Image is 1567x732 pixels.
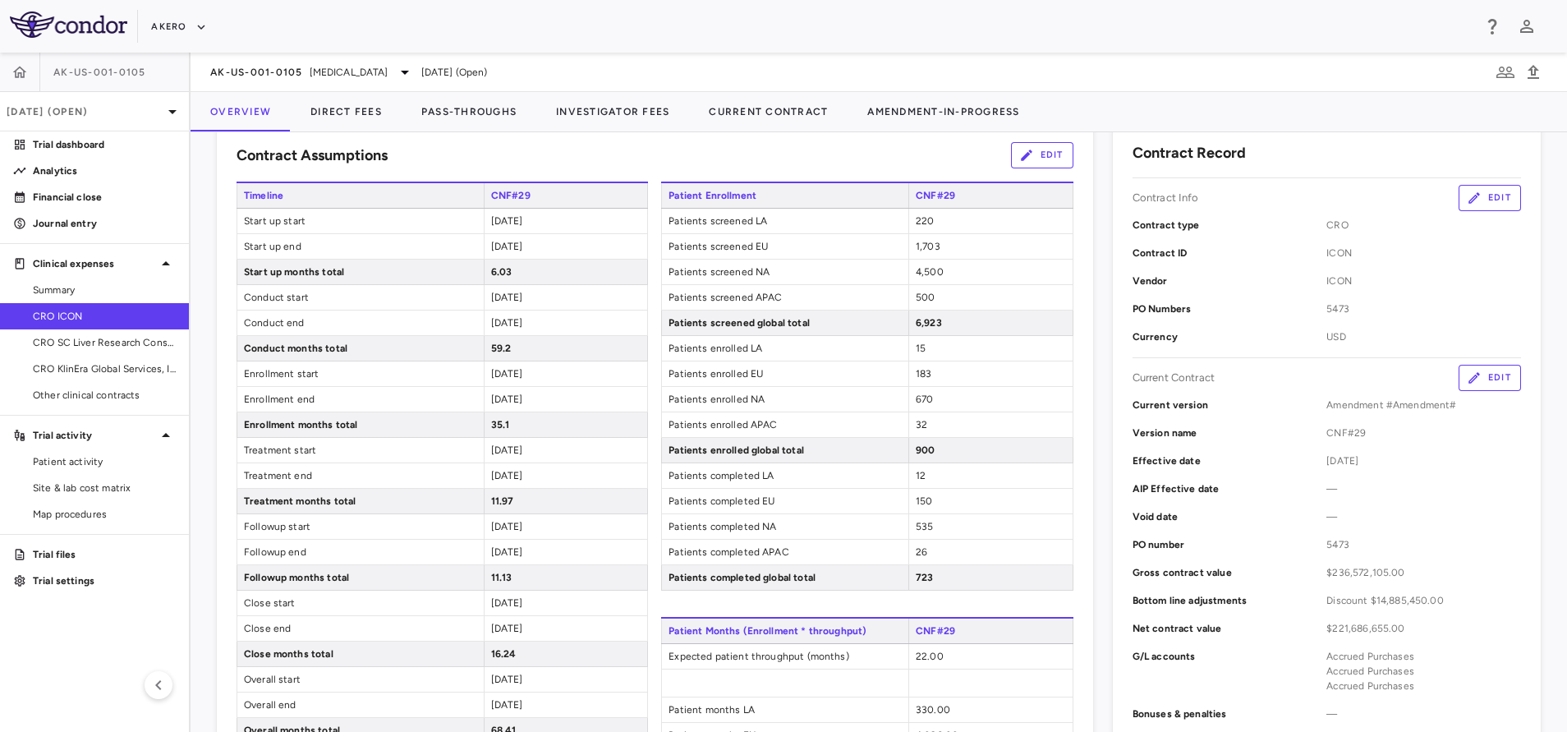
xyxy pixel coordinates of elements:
span: 6.03 [491,266,512,278]
button: Current Contract [689,92,848,131]
span: Summary [33,283,176,297]
span: Patient months LA [662,697,908,722]
p: G/L accounts [1133,649,1327,693]
p: Contract Info [1133,191,1199,205]
span: CRO KlinEra Global Services, Inc [33,361,176,376]
p: Analytics [33,163,176,178]
h6: Contract Assumptions [237,145,388,167]
span: Patients completed APAC [662,540,908,564]
span: Patients completed LA [662,463,908,488]
span: Patients completed global total [662,565,908,590]
span: 12 [916,470,926,481]
span: [DATE] [491,317,523,329]
span: Patients screened APAC [662,285,908,310]
button: Edit [1459,185,1521,211]
span: [DATE] [491,521,523,532]
span: [DATE] [491,394,523,405]
span: Close end [237,616,484,641]
span: Amendment #Amendment# [1326,398,1521,412]
p: Trial settings [33,573,176,588]
span: Patients enrolled global total [662,438,908,463]
span: Overall end [237,693,484,717]
button: Akero [151,14,206,40]
span: 330.00 [916,704,950,716]
span: Treatment months total [237,489,484,513]
div: Discount $14,885,450.00 [1326,593,1521,608]
p: Contract ID [1133,246,1327,260]
span: [DATE] [491,623,523,634]
span: Conduct start [237,285,484,310]
span: CNF#29 [1326,426,1521,440]
p: Vendor [1133,274,1327,288]
span: CNF#29 [908,619,1073,643]
span: 15 [916,343,926,354]
span: — [1326,481,1521,496]
span: 26 [916,546,927,558]
span: 11.97 [491,495,514,507]
span: Patients enrolled NA [662,387,908,412]
span: 4,500 [916,266,944,278]
span: Followup start [237,514,484,539]
p: Current Contract [1133,371,1215,385]
span: [DATE] [491,215,523,227]
span: 11.13 [491,572,512,583]
div: Accrued Purchases [1326,664,1521,679]
span: Conduct end [237,311,484,335]
p: Contract type [1133,218,1327,232]
span: Patients screened EU [662,234,908,259]
span: [DATE] [491,444,523,456]
span: Start up end [237,234,484,259]
span: Timeline [237,183,484,208]
span: CNF#29 [908,183,1073,208]
p: AIP Effective date [1133,481,1327,496]
span: CRO SC Liver Research Consortium LLC [33,335,176,350]
span: 220 [916,215,934,227]
span: USD [1326,329,1521,344]
span: Close start [237,591,484,615]
span: Start up start [237,209,484,233]
span: [DATE] [491,241,523,252]
span: 59.2 [491,343,512,354]
span: Patients screened NA [662,260,908,284]
span: 6,923 [916,317,942,329]
span: Overall start [237,667,484,692]
span: 535 [916,521,933,532]
p: Clinical expenses [33,256,156,271]
p: Gross contract value [1133,565,1327,580]
span: 500 [916,292,935,303]
span: $236,572,105.00 [1326,565,1521,580]
button: Pass-Throughs [402,92,536,131]
div: Accrued Purchases [1326,679,1521,693]
button: Investigator Fees [536,92,689,131]
span: Treatment end [237,463,484,488]
p: PO number [1133,537,1327,552]
p: Financial close [33,190,176,205]
button: Amendment-In-Progress [848,92,1039,131]
span: 900 [916,444,935,456]
span: CNF#29 [484,183,649,208]
span: Followup end [237,540,484,564]
span: [DATE] (Open) [421,65,488,80]
span: 723 [916,572,933,583]
span: [DATE] [491,470,523,481]
span: Start up months total [237,260,484,284]
span: [DATE] [491,546,523,558]
span: ICON [1326,246,1521,260]
span: 32 [916,419,927,430]
button: Edit [1459,365,1521,391]
span: Followup months total [237,565,484,590]
span: 22.00 [916,651,944,662]
span: Map procedures [33,507,176,522]
span: Patients screened global total [662,311,908,335]
span: 670 [916,394,933,405]
p: Journal entry [33,216,176,231]
span: — [1326,707,1521,721]
button: Direct Fees [291,92,402,131]
button: Edit [1011,142,1073,168]
span: [DATE] [1326,453,1521,468]
span: $221,686,655.00 [1326,621,1521,636]
p: Bonuses & penalties [1133,707,1327,721]
span: Patients completed NA [662,514,908,539]
span: [DATE] [491,292,523,303]
p: PO Numbers [1133,302,1327,316]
